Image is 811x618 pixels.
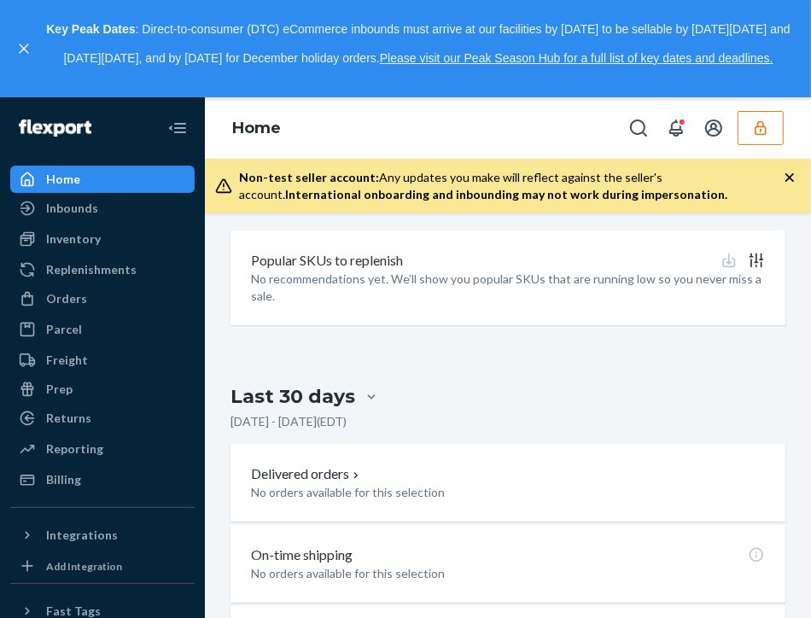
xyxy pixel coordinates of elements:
[251,565,765,582] p: No orders available for this selection
[46,171,80,188] div: Home
[230,383,355,410] div: Last 30 days
[659,111,693,145] button: Open notifications
[10,347,195,374] a: Freight
[10,316,195,343] a: Parcel
[219,104,295,154] ol: breadcrumbs
[10,556,195,576] a: Add Integration
[251,545,353,565] p: On-time shipping
[251,464,363,484] button: Delivered orders
[380,51,773,65] a: Please visit our Peak Season Hub for a full list of key dates and deadlines.
[46,410,91,427] div: Returns
[251,251,403,271] p: Popular SKUs to replenish
[46,261,137,278] div: Replenishments
[10,522,195,549] button: Integrations
[621,111,656,145] button: Open Search Box
[285,187,727,201] span: International onboarding and inbounding may not work during impersonation.
[232,119,281,137] a: Home
[10,376,195,403] a: Prep
[46,200,98,217] div: Inbounds
[19,120,91,137] img: Flexport logo
[46,440,103,458] div: Reporting
[38,12,73,27] span: Chat
[41,15,796,73] p: : Direct-to-consumer (DTC) eCommerce inbounds must arrive at our facilities by [DATE] to be sella...
[10,466,195,493] a: Billing
[10,405,195,432] a: Returns
[160,111,195,145] button: Close Navigation
[10,256,195,283] a: Replenishments
[46,559,122,574] div: Add Integration
[251,484,765,501] p: No orders available for this selection
[46,22,135,36] strong: Key Peak Dates
[46,321,82,338] div: Parcel
[10,195,195,222] a: Inbounds
[46,527,118,544] div: Integrations
[10,285,195,312] a: Orders
[230,413,347,430] p: [DATE] - [DATE] ( EDT )
[10,435,195,463] a: Reporting
[15,40,32,57] button: close,
[251,271,765,305] p: No recommendations yet. We’ll show you popular SKUs that are running low so you never miss a sale.
[46,381,73,398] div: Prep
[239,169,784,203] div: Any updates you make will reflect against the seller's account.
[46,352,88,369] div: Freight
[10,225,195,253] a: Inventory
[10,166,195,193] a: Home
[46,230,101,248] div: Inventory
[239,170,379,184] span: Non-test seller account:
[46,471,81,488] div: Billing
[697,111,731,145] button: Open account menu
[46,290,87,307] div: Orders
